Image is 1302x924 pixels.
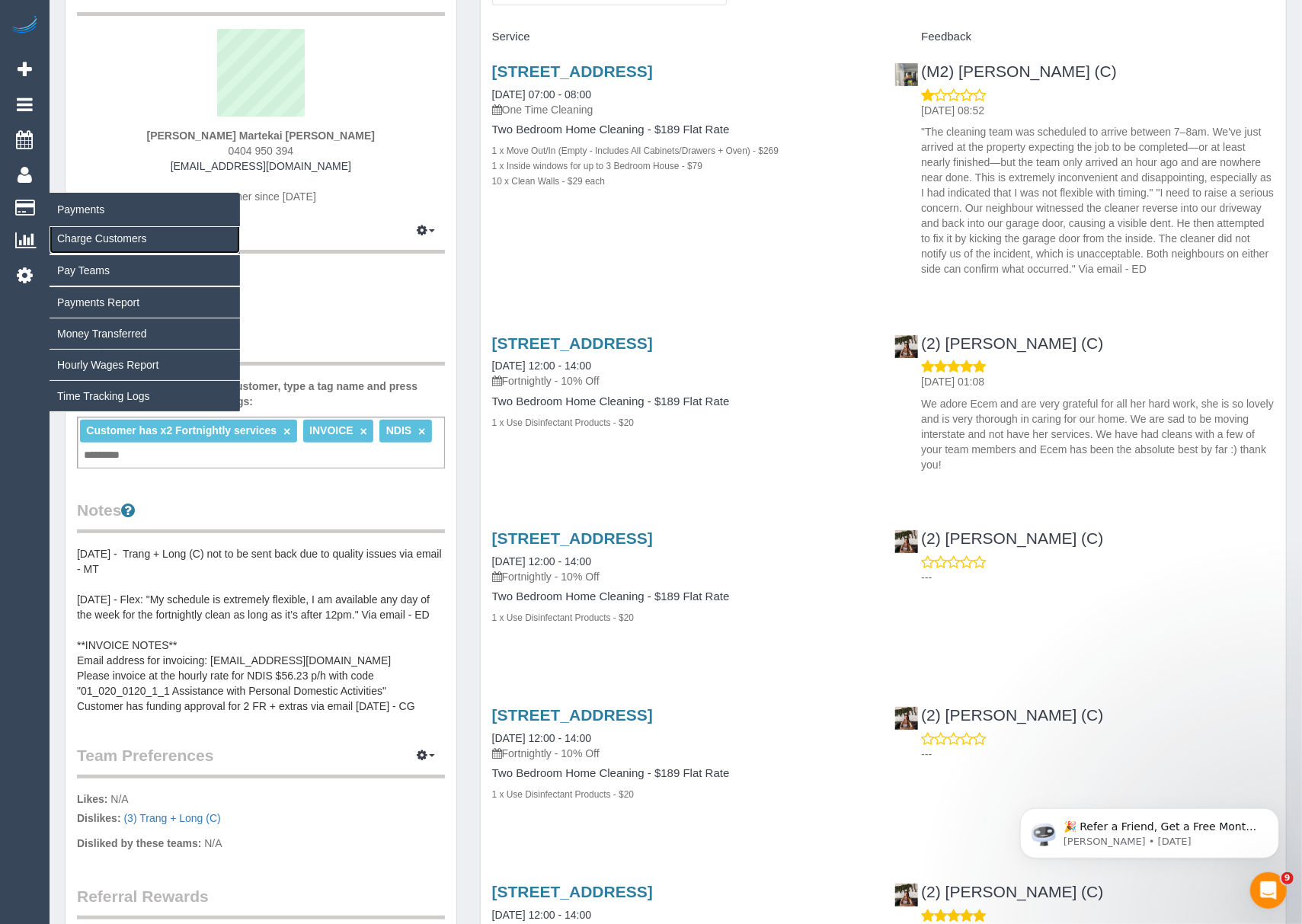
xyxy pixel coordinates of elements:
img: (2) Ecem Keskin (C) [895,335,918,358]
a: [STREET_ADDRESS] [492,883,653,900]
h4: Two Bedroom Home Cleaning - $189 Flat Rate [492,123,872,136]
a: (2) [PERSON_NAME] (C) [894,706,1103,724]
legend: Team Preferences [77,744,445,779]
small: 1 x Move Out/In (Empty - Includes All Cabinets/Drawers + Oven) - $269 [492,145,779,156]
a: [DATE] 12:00 - 14:00 [492,732,591,744]
span: 0404 950 394 [229,145,294,157]
p: --- [921,570,1275,585]
a: [DATE] 07:00 - 08:00 [492,88,591,101]
ul: Payments [50,222,240,412]
a: (2) [PERSON_NAME] (C) [894,334,1103,352]
span: N/A [110,793,128,805]
small: 1 x Inside windows for up to 3 Bedroom House - $79 [492,161,702,171]
p: Fortnightly - 10% Off [492,746,872,761]
small: 10 x Clean Walls - $29 each [492,176,605,187]
h4: Service [492,30,872,43]
label: Disliked by these teams: [77,836,201,851]
p: "The cleaning team was scheduled to arrive between 7–8am. We've just arrived at the property expe... [921,124,1275,277]
span: Customer has x2 Fortnightly services [86,424,277,436]
span: INVOICE [309,424,353,436]
h4: Two Bedroom Home Cleaning - $189 Flat Rate [492,767,872,780]
strong: [PERSON_NAME] Martekai [PERSON_NAME] [147,129,376,142]
iframe: Intercom notifications message [997,776,1302,883]
img: (2) Ecem Keskin (C) [895,707,918,730]
a: Money Transferred [50,318,240,349]
img: (M2) Ranjan Adhikari (C) [895,63,918,86]
span: Payments [50,192,240,227]
a: Pay Teams [50,255,240,286]
a: [STREET_ADDRESS] [492,529,653,547]
label: Dislikes: [77,810,121,826]
label: To attach a special tag to this Customer, type a tag name and press enter or select from availabl... [77,379,445,409]
p: --- [921,747,1275,762]
label: Likes: [77,791,107,807]
span: NDIS [386,424,411,436]
a: × [283,425,290,438]
small: 1 x Use Disinfectant Products - $20 [492,789,634,800]
a: [DATE] 12:00 - 14:00 [492,555,591,568]
legend: Tags [77,331,445,366]
a: Payments Report [50,287,240,318]
iframe: Intercom live chat [1250,872,1287,909]
p: One Time Cleaning [492,102,872,117]
img: Automaid Logo [9,15,40,37]
a: (3) Trang + Long (C) [123,812,220,824]
a: [STREET_ADDRESS] [492,62,653,80]
a: Time Tracking Logs [50,381,240,411]
a: Hourly Wages Report [50,350,240,380]
a: (2) [PERSON_NAME] (C) [894,529,1103,547]
small: 1 x Use Disinfectant Products - $20 [492,417,634,428]
p: [DATE] 01:08 [921,374,1275,389]
small: 1 x Use Disinfectant Products - $20 [492,612,634,623]
h4: Feedback [894,30,1275,43]
a: (2) [PERSON_NAME] (C) [894,883,1103,900]
legend: Notes [77,499,445,533]
pre: [DATE] - Trang + Long (C) not to be sent back due to quality issues via email - MT [DATE] - Flex:... [77,546,445,714]
a: × [418,425,425,438]
span: N/A [204,837,222,849]
img: (2) Ecem Keskin (C) [895,884,918,906]
a: [EMAIL_ADDRESS][DOMAIN_NAME] [171,160,351,172]
a: [STREET_ADDRESS] [492,706,653,724]
img: (2) Ecem Keskin (C) [895,530,918,553]
p: Fortnightly - 10% Off [492,569,872,584]
p: Fortnightly - 10% Off [492,373,872,388]
a: [DATE] 12:00 - 14:00 [492,909,591,921]
p: We adore Ecem and are very grateful for all her hard work, she is so lovely and is very thorough ... [921,396,1275,472]
p: [DATE] 08:52 [921,103,1275,118]
span: 9 [1281,872,1294,884]
a: Charge Customers [50,223,240,254]
legend: Referral Rewards [77,885,445,919]
a: (M2) [PERSON_NAME] (C) [894,62,1117,80]
a: [DATE] 12:00 - 14:00 [492,360,591,372]
a: × [360,425,367,438]
h4: Two Bedroom Home Cleaning - $189 Flat Rate [492,395,872,408]
span: Customer since [DATE] [206,190,316,203]
h4: Two Bedroom Home Cleaning - $189 Flat Rate [492,590,872,603]
a: [STREET_ADDRESS] [492,334,653,352]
